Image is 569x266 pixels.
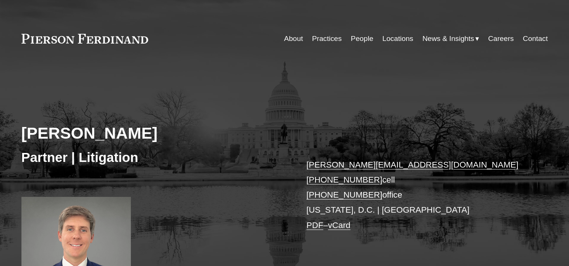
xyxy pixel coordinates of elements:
[328,221,351,230] a: vCard
[307,160,519,169] a: [PERSON_NAME][EMAIL_ADDRESS][DOMAIN_NAME]
[351,32,373,46] a: People
[312,32,342,46] a: Practices
[307,157,526,233] p: cell office [US_STATE], D.C. | [GEOGRAPHIC_DATA] –
[284,32,303,46] a: About
[307,190,382,199] a: [PHONE_NUMBER]
[21,123,285,143] h2: [PERSON_NAME]
[307,221,323,230] a: PDF
[21,149,285,166] h3: Partner | Litigation
[488,32,514,46] a: Careers
[523,32,548,46] a: Contact
[382,32,413,46] a: Locations
[422,32,474,45] span: News & Insights
[307,175,382,184] a: [PHONE_NUMBER]
[422,32,479,46] a: folder dropdown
